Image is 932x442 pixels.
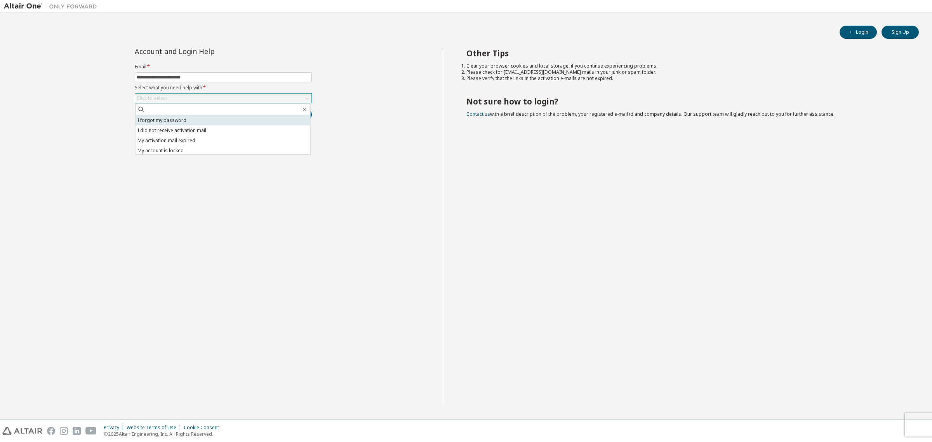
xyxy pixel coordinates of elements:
h2: Other Tips [466,48,905,58]
li: I forgot my password [136,115,310,125]
div: Click to select [137,95,167,101]
img: instagram.svg [60,427,68,435]
div: Privacy [104,425,127,431]
label: Select what you need help with [135,85,312,91]
div: Click to select [135,94,311,103]
li: Please verify that the links in the activation e-mails are not expired. [466,75,905,82]
img: youtube.svg [85,427,97,435]
img: facebook.svg [47,427,55,435]
button: Login [840,26,877,39]
button: Sign Up [882,26,919,39]
div: Website Terms of Use [127,425,184,431]
a: Contact us [466,111,490,117]
li: Clear your browser cookies and local storage, if you continue experiencing problems. [466,63,905,69]
img: linkedin.svg [73,427,81,435]
p: © 2025 Altair Engineering, Inc. All Rights Reserved. [104,431,224,437]
div: Account and Login Help [135,48,276,54]
img: Altair One [4,2,101,10]
span: with a brief description of the problem, your registered e-mail id and company details. Our suppo... [466,111,835,117]
li: Please check for [EMAIL_ADDRESS][DOMAIN_NAME] mails in your junk or spam folder. [466,69,905,75]
div: Cookie Consent [184,425,224,431]
label: Email [135,64,312,70]
h2: Not sure how to login? [466,96,905,106]
img: altair_logo.svg [2,427,42,435]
